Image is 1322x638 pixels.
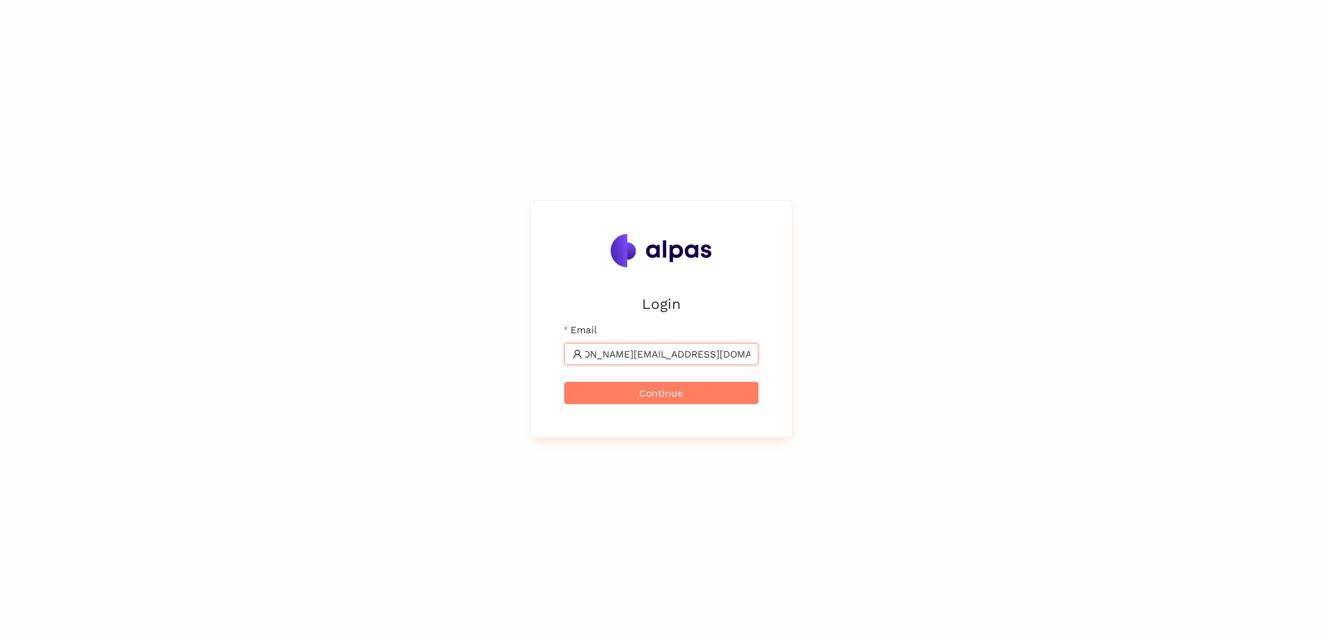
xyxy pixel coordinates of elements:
label: Email [564,322,597,337]
input: Email [585,346,750,362]
h2: Login [564,292,759,315]
img: Alpas.ai Logo [611,234,712,267]
button: Continue [564,382,759,404]
span: user [573,349,582,359]
span: Continue [639,385,683,401]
